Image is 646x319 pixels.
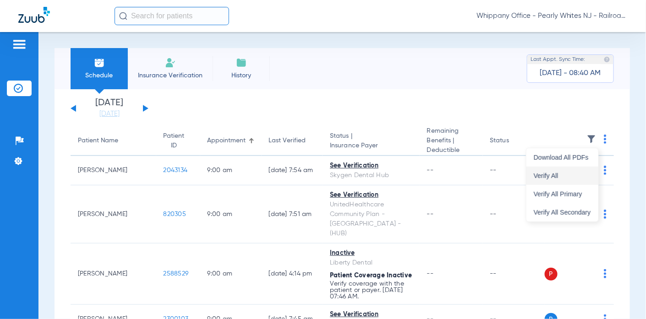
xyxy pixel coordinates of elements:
iframe: Chat Widget [600,275,646,319]
span: Download All PDFs [534,154,591,161]
span: Verify All Secondary [534,209,591,216]
span: Verify All Primary [534,191,591,197]
span: Verify All [534,173,591,179]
